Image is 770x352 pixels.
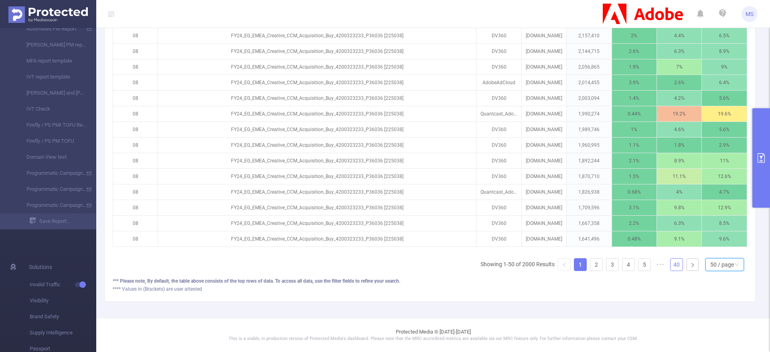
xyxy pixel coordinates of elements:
[158,184,476,200] p: FY24_EG_EMEA_Creative_CCM_Acquisition_Buy_4200323233_P36036 [225038]
[612,44,657,59] p: 2.6%
[657,184,701,200] p: 4%
[30,277,96,293] span: Invalid Traffic
[734,262,739,268] i: icon: down
[702,216,747,231] p: 8.5%
[476,153,521,168] p: DV360
[16,181,87,197] a: Programmatic Campaigns Monthly MFA
[113,91,158,106] p: 08
[158,91,476,106] p: FY24_EG_EMEA_Creative_CCM_Acquisition_Buy_4200323233_P36036 [225038]
[113,106,158,121] p: 08
[567,28,611,43] p: 2,157,410
[612,153,657,168] p: 2.1%
[158,28,476,43] p: FY24_EG_EMEA_Creative_CCM_Acquisition_Buy_4200323233_P36036 [225038]
[476,169,521,184] p: DV360
[567,184,611,200] p: 1,826,938
[702,28,747,43] p: 6.5%
[638,258,651,271] li: 5
[671,259,683,271] a: 40
[30,309,96,325] span: Brand Safety
[612,75,657,90] p: 3.9%
[746,6,754,22] span: MS
[476,28,521,43] p: DV360
[590,259,602,271] a: 2
[567,44,611,59] p: 2,144,715
[16,165,87,181] a: Programmatic Campaigns Monthly IVT
[657,59,701,75] p: 7%
[522,231,566,247] p: [DOMAIN_NAME]
[16,37,87,53] a: [PERSON_NAME] PM report
[30,213,96,229] a: Save Report...
[567,59,611,75] p: 2,056,865
[702,75,747,90] p: 6.4%
[476,200,521,215] p: DV360
[158,106,476,121] p: FY24_EG_EMEA_Creative_CCM_Acquisition_Buy_4200323233_P36036 [225038]
[612,200,657,215] p: 3.1%
[657,169,701,184] p: 11.1%
[657,153,701,168] p: 8.9%
[30,325,96,341] span: Supply Intelligence
[702,169,747,184] p: 12.6%
[476,44,521,59] p: DV360
[657,106,701,121] p: 19.2%
[113,138,158,153] p: 08
[113,59,158,75] p: 08
[16,149,87,165] a: Domain View test
[567,91,611,106] p: 2,003,094
[567,75,611,90] p: 2,014,455
[654,258,667,271] li: Next 5 Pages
[158,122,476,137] p: FY24_EG_EMEA_Creative_CCM_Acquisition_Buy_4200323233_P36036 [225038]
[522,216,566,231] p: [DOMAIN_NAME]
[567,153,611,168] p: 1,892,244
[158,231,476,247] p: FY24_EG_EMEA_Creative_CCM_Acquisition_Buy_4200323233_P36036 [225038]
[612,28,657,43] p: 2%
[702,153,747,168] p: 11%
[612,106,657,121] p: 0.44%
[562,262,567,267] i: icon: left
[612,169,657,184] p: 1.5%
[657,216,701,231] p: 6.3%
[476,231,521,247] p: DV360
[654,258,667,271] span: •••
[612,184,657,200] p: 0.68%
[113,169,158,184] p: 08
[29,259,52,275] span: Solutions
[158,169,476,184] p: FY24_EG_EMEA_Creative_CCM_Acquisition_Buy_4200323233_P36036 [225038]
[158,153,476,168] p: FY24_EG_EMEA_Creative_CCM_Acquisition_Buy_4200323233_P36036 [225038]
[558,258,571,271] li: Previous Page
[522,106,566,121] p: [DOMAIN_NAME]
[522,91,566,106] p: [DOMAIN_NAME]
[690,263,695,267] i: icon: right
[702,138,747,153] p: 2.9%
[567,200,611,215] p: 1,709,596
[702,91,747,106] p: 5.6%
[113,75,158,90] p: 08
[16,197,87,213] a: Programmatic Campaigns Monthly Blocked
[113,153,158,168] p: 08
[612,59,657,75] p: 1.9%
[702,44,747,59] p: 8.9%
[476,59,521,75] p: DV360
[522,44,566,59] p: [DOMAIN_NAME]
[158,216,476,231] p: FY24_EG_EMEA_Creative_CCM_Acquisition_Buy_4200323233_P36036 [225038]
[158,75,476,90] p: FY24_EG_EMEA_Creative_CCM_Acquisition_Buy_4200323233_P36036 [225038]
[113,216,158,231] p: 08
[657,200,701,215] p: 9.8%
[476,138,521,153] p: DV360
[113,44,158,59] p: 08
[622,259,634,271] a: 4
[113,122,158,137] p: 08
[30,293,96,309] span: Visibility
[96,318,770,352] footer: Protected Media © [DATE]-[DATE]
[16,117,87,133] a: Firefly / PS PMI TOFU Report
[522,122,566,137] p: [DOMAIN_NAME]
[113,184,158,200] p: 08
[16,21,87,37] a: Automated PM Report
[657,122,701,137] p: 4.6%
[158,200,476,215] p: FY24_EG_EMEA_Creative_CCM_Acquisition_Buy_4200323233_P36036 [225038]
[657,75,701,90] p: 2.6%
[567,231,611,247] p: 1,641,496
[522,169,566,184] p: [DOMAIN_NAME]
[522,184,566,200] p: [DOMAIN_NAME]
[113,28,158,43] p: 08
[476,75,521,90] p: AdobeAdCloud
